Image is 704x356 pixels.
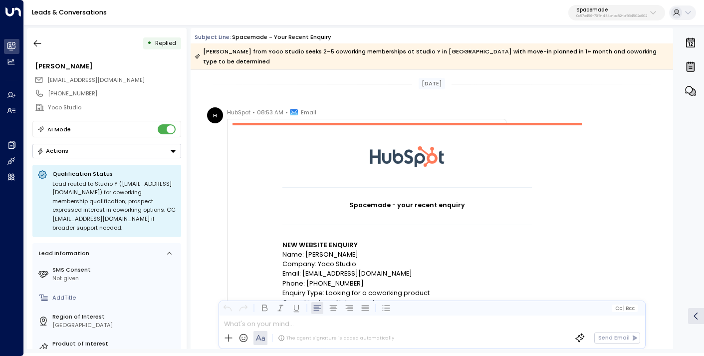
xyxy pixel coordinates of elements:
strong: NEW WEBSITE ENQUIRY [282,241,358,249]
label: Region of Interest [52,313,178,321]
button: Spacemade0d57b456-76f9-434b-bc82-bf954502d602 [568,5,665,21]
div: Not given [52,274,178,283]
div: AI Mode [47,124,71,134]
p: Coworking type: Not sure yet [282,298,532,307]
span: | [623,306,624,311]
span: Email [301,107,316,117]
p: Enquiry Type: Looking for a coworking product [282,288,532,298]
button: Redo [237,302,249,314]
img: HubSpot [370,125,445,187]
span: HubSpot [227,107,250,117]
h1: Spacemade - your recent enquiry [282,200,532,210]
div: Actions [37,147,68,154]
p: Company: Yoco Studio [282,259,532,269]
span: [EMAIL_ADDRESS][DOMAIN_NAME] [47,76,145,84]
div: [PERSON_NAME] [35,61,181,71]
div: [PHONE_NUMBER] [48,89,181,98]
div: AddTitle [52,294,178,302]
div: [PERSON_NAME] from Yoco Studio seeks 2–5 coworking memberships at Studio Y in [GEOGRAPHIC_DATA] w... [195,46,668,66]
div: [GEOGRAPHIC_DATA] [52,321,178,330]
p: Email: [EMAIL_ADDRESS][DOMAIN_NAME] [282,269,532,278]
span: yvie@yocostudio.co.uk [47,76,145,84]
div: The agent signature is added automatically [278,335,394,342]
button: Cc|Bcc [612,305,638,312]
div: Coworking Membership [52,348,178,356]
div: • [147,36,152,50]
div: Lead Information [36,249,89,258]
button: Actions [32,144,181,158]
p: Spacemade [576,7,647,13]
div: Yoco Studio [48,103,181,112]
div: Lead routed to Studio Y ([EMAIL_ADDRESS][DOMAIN_NAME]) for coworking membership qualification; pr... [52,180,176,233]
p: Phone: [PHONE_NUMBER] [282,279,532,288]
a: Leads & Conversations [32,8,107,16]
div: H [207,107,223,123]
p: 0d57b456-76f9-434b-bc82-bf954502d602 [576,14,647,18]
div: [DATE] [419,78,446,89]
span: Subject Line: [195,33,231,41]
label: Product of Interest [52,340,178,348]
div: Spacemade - your recent enquiry [232,33,331,41]
span: Cc Bcc [615,306,634,311]
div: Button group with a nested menu [32,144,181,158]
span: • [252,107,255,117]
label: SMS Consent [52,266,178,274]
span: Replied [155,39,176,47]
span: • [285,107,288,117]
button: Undo [221,302,233,314]
p: Name: [PERSON_NAME] [282,250,532,259]
p: Qualification Status [52,170,176,178]
span: 08:53 AM [257,107,283,117]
